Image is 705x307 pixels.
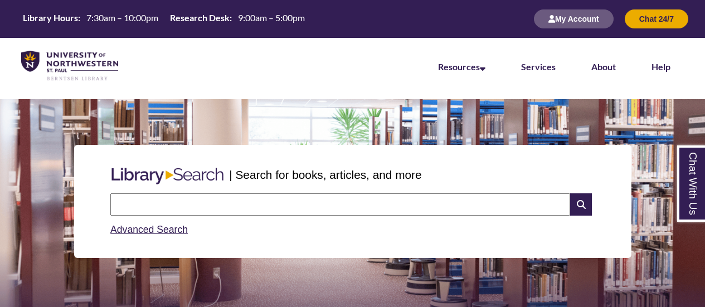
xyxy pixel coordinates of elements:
[86,12,158,23] span: 7:30am – 10:00pm
[18,12,309,26] table: Hours Today
[21,51,118,81] img: UNWSP Library Logo
[625,14,688,23] a: Chat 24/7
[625,9,688,28] button: Chat 24/7
[570,193,591,216] i: Search
[110,224,188,235] a: Advanced Search
[591,61,616,72] a: About
[521,61,556,72] a: Services
[534,14,614,23] a: My Account
[166,12,234,24] th: Research Desk:
[18,12,82,24] th: Library Hours:
[238,12,305,23] span: 9:00am – 5:00pm
[651,61,670,72] a: Help
[106,163,229,189] img: Libary Search
[229,166,421,183] p: | Search for books, articles, and more
[438,61,485,72] a: Resources
[18,12,309,27] a: Hours Today
[534,9,614,28] button: My Account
